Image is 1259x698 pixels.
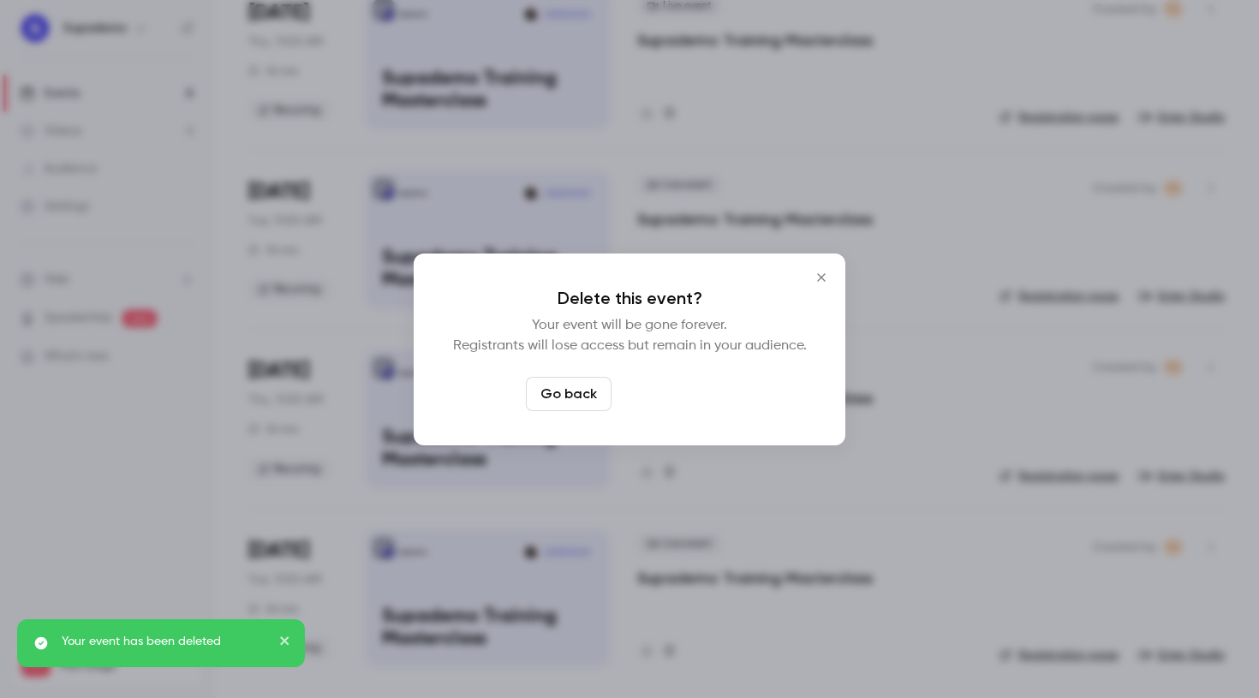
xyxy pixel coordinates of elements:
button: Go back [526,377,612,411]
button: close [279,633,291,653]
button: Close [804,260,838,295]
p: Delete this event? [448,288,811,308]
p: Your event has been deleted [62,633,267,650]
button: Delete event [618,377,733,411]
p: Your event will be gone forever. Registrants will lose access but remain in your audience. [448,315,811,356]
